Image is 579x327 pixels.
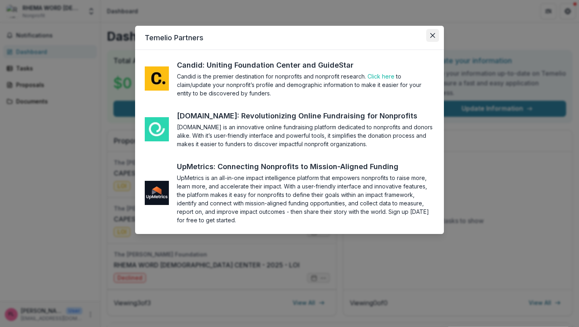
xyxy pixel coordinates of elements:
img: me [145,66,169,91]
a: [DOMAIN_NAME]: Revolutionizing Online Fundraising for Nonprofits [177,110,432,121]
section: UpMetrics is an all-in-one impact intelligence platform that empowers nonprofits to raise more, l... [177,174,434,224]
a: Click here [368,73,394,80]
header: Temelio Partners [135,26,444,50]
section: Candid is the premier destination for nonprofits and nonprofit research. to claim/update your non... [177,72,434,97]
img: me [145,181,169,205]
a: Candid: Uniting Foundation Center and GuideStar [177,60,368,70]
img: me [145,117,169,141]
button: Close [426,29,439,42]
a: UpMetrics: Connecting Nonprofits to Mission-Aligned Funding [177,161,413,172]
section: [DOMAIN_NAME] is an innovative online fundraising platform dedicated to nonprofits and donors ali... [177,123,434,148]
